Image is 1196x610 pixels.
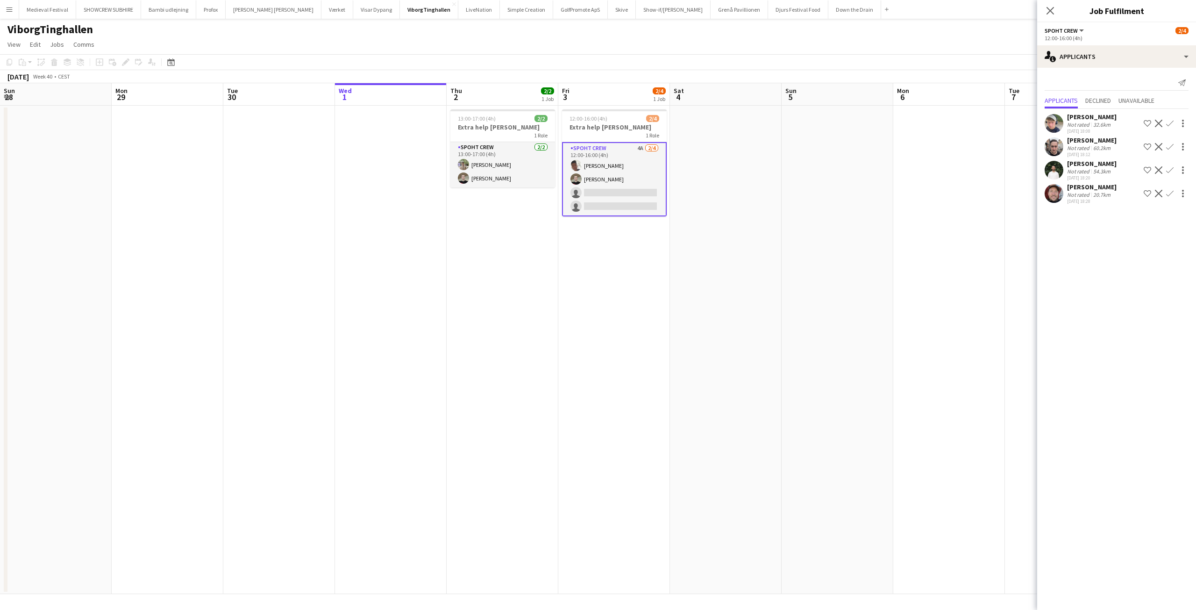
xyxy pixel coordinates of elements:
span: 12:00-16:00 (4h) [570,115,607,122]
div: 32.6km [1091,121,1112,128]
app-job-card: 13:00-17:00 (4h)2/2Extra help [PERSON_NAME]1 RoleSpoht Crew2/213:00-17:00 (4h)[PERSON_NAME][PERSO... [450,109,555,187]
span: 1 Role [646,132,659,139]
span: Week 40 [31,73,54,80]
button: GolfPromote ApS [553,0,608,19]
div: 1 Job [541,95,554,102]
a: View [4,38,24,50]
span: 2/4 [653,87,666,94]
span: Edit [30,40,41,49]
span: Mon [115,86,128,95]
span: View [7,40,21,49]
div: Not rated [1067,144,1091,151]
button: LiveNation [458,0,500,19]
span: 30 [226,92,238,102]
a: Edit [26,38,44,50]
div: Not rated [1067,121,1091,128]
div: Applicants [1037,45,1196,68]
span: Comms [73,40,94,49]
h3: Extra help [PERSON_NAME] [450,123,555,131]
button: Værket [321,0,353,19]
div: [DATE] 18:12 [1067,151,1117,158]
button: Down the Drain [828,0,881,19]
div: 1 Job [653,95,665,102]
div: [DATE] 18:08 [1067,128,1117,134]
span: Tue [1009,86,1019,95]
div: [PERSON_NAME] [1067,183,1117,191]
button: Simple Creation [500,0,553,19]
button: Medieval Festival [19,0,76,19]
button: Show-if/[PERSON_NAME] [636,0,711,19]
div: 12:00-16:00 (4h) [1045,35,1189,42]
span: 3 [561,92,570,102]
div: [PERSON_NAME] [1067,159,1117,168]
app-card-role: Spoht Crew2/213:00-17:00 (4h)[PERSON_NAME][PERSON_NAME] [450,142,555,187]
div: [PERSON_NAME] [1067,113,1117,121]
button: [PERSON_NAME] [PERSON_NAME] [226,0,321,19]
h3: Job Fulfilment [1037,5,1196,17]
div: [PERSON_NAME] [1067,136,1117,144]
span: Thu [450,86,462,95]
span: 2/4 [646,115,659,122]
span: Sun [785,86,797,95]
div: 60.2km [1091,144,1112,151]
button: Spoht Crew [1045,27,1085,34]
button: ViborgTinghallen [400,0,458,19]
span: Fri [562,86,570,95]
button: Bambi udlejning [141,0,196,19]
span: 5 [784,92,797,102]
div: [DATE] 18:28 [1067,198,1117,204]
span: Unavailable [1118,97,1154,104]
span: 29 [114,92,128,102]
span: 2 [449,92,462,102]
span: Applicants [1045,97,1078,104]
span: 7 [1007,92,1019,102]
div: 20.7km [1091,191,1112,198]
span: 4 [672,92,684,102]
div: [DATE] 18:20 [1067,175,1117,181]
span: 13:00-17:00 (4h) [458,115,496,122]
span: Spoht Crew [1045,27,1078,34]
span: Tue [227,86,238,95]
span: 2/2 [541,87,554,94]
span: 2/4 [1175,27,1189,34]
span: 1 [337,92,352,102]
a: Comms [70,38,98,50]
span: Jobs [50,40,64,49]
span: 1 Role [534,132,548,139]
span: 28 [2,92,15,102]
app-card-role: Spoht Crew4A2/412:00-16:00 (4h)[PERSON_NAME][PERSON_NAME] [562,142,667,216]
span: 6 [896,92,909,102]
span: Sun [4,86,15,95]
span: Declined [1085,97,1111,104]
div: CEST [58,73,70,80]
button: Grenå Pavillionen [711,0,768,19]
button: Visar Dypang [353,0,400,19]
a: Jobs [46,38,68,50]
button: SHOWCREW SUBHIRE [76,0,141,19]
div: [DATE] [7,72,29,81]
div: 54.3km [1091,168,1112,175]
app-job-card: 12:00-16:00 (4h)2/4Extra help [PERSON_NAME]1 RoleSpoht Crew4A2/412:00-16:00 (4h)[PERSON_NAME][PER... [562,109,667,216]
button: Profox [196,0,226,19]
span: 2/2 [534,115,548,122]
button: Djurs Festival Food [768,0,828,19]
h3: Extra help [PERSON_NAME] [562,123,667,131]
span: Wed [339,86,352,95]
h1: ViborgTinghallen [7,22,93,36]
div: Not rated [1067,168,1091,175]
div: Not rated [1067,191,1091,198]
span: Sat [674,86,684,95]
button: Skive [608,0,636,19]
span: Mon [897,86,909,95]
